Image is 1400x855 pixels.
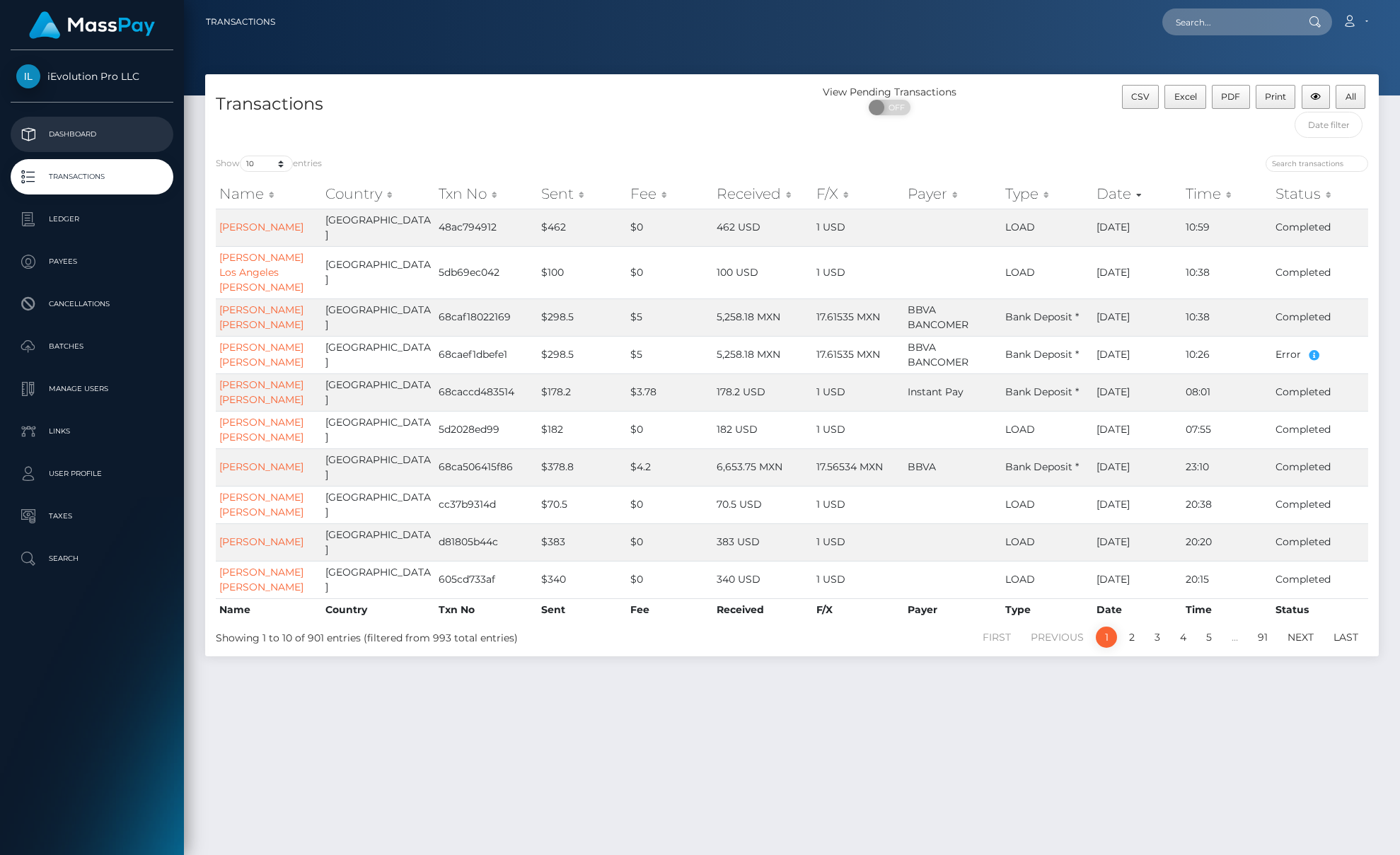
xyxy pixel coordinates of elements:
[538,336,626,373] td: $298.5
[627,486,713,523] td: $0
[627,411,713,448] td: $0
[1182,209,1272,246] td: 10:59
[813,486,904,523] td: 1 USD
[713,448,812,486] td: 6,653.75 MXN
[435,448,538,486] td: 68ca506415f86
[1272,448,1368,486] td: Completed
[435,336,538,373] td: 68caef1dbefe1
[813,598,904,621] th: F/X
[538,523,626,561] td: $383
[1182,598,1272,621] th: Time
[435,180,538,208] th: Txn No: activate to sort column ascending
[538,448,626,486] td: $378.8
[1182,561,1272,598] td: 20:15
[538,411,626,448] td: $182
[627,373,713,411] td: $3.78
[1272,373,1368,411] td: Completed
[1147,627,1168,648] a: 3
[1182,448,1272,486] td: 23:10
[813,448,904,486] td: 17.56534 MXN
[904,598,1002,621] th: Payer
[792,85,988,100] div: View Pending Transactions
[1272,209,1368,246] td: Completed
[322,448,435,486] td: [GEOGRAPHIC_DATA]
[1131,91,1150,102] span: CSV
[322,486,435,523] td: [GEOGRAPHIC_DATA]
[713,246,812,298] td: 100 USD
[219,535,303,548] a: [PERSON_NAME]
[11,541,173,576] a: Search
[713,411,812,448] td: 182 USD
[216,156,322,172] label: Show entries
[206,7,275,37] a: Transactions
[322,523,435,561] td: [GEOGRAPHIC_DATA]
[1272,486,1368,523] td: Completed
[219,460,303,473] a: [PERSON_NAME]
[16,124,168,145] p: Dashboard
[435,209,538,246] td: 48ac794912
[11,371,173,407] a: Manage Users
[219,491,303,518] a: [PERSON_NAME] [PERSON_NAME]
[813,411,904,448] td: 1 USD
[11,70,173,83] span: iEvolution Pro LLC
[1272,246,1368,298] td: Completed
[813,246,904,298] td: 1 USD
[219,251,303,293] a: [PERSON_NAME] Los Angeles [PERSON_NAME]
[1174,91,1197,102] span: Excel
[11,329,173,364] a: Batches
[11,286,173,322] a: Cancellations
[1002,246,1092,298] td: LOAD
[813,209,904,246] td: 1 USD
[1346,91,1356,102] span: All
[219,416,303,443] a: [PERSON_NAME] [PERSON_NAME]
[435,411,538,448] td: 5d2028ed99
[435,298,538,336] td: 68caf18022169
[322,411,435,448] td: [GEOGRAPHIC_DATA]
[1002,180,1092,208] th: Type: activate to sort column ascending
[1002,336,1092,373] td: Bank Deposit *
[1093,180,1182,208] th: Date: activate to sort column ascending
[11,159,173,194] a: Transactions
[1172,627,1194,648] a: 4
[1326,627,1366,648] a: Last
[1250,627,1275,648] a: 91
[1002,411,1092,448] td: LOAD
[435,246,538,298] td: 5db69ec042
[216,92,782,117] h4: Transactions
[11,456,173,492] a: User Profile
[813,336,904,373] td: 17.61535 MXN
[219,378,303,406] a: [PERSON_NAME] [PERSON_NAME]
[538,298,626,336] td: $298.5
[627,246,713,298] td: $0
[713,298,812,336] td: 5,258.18 MXN
[16,378,168,400] p: Manage Users
[216,180,322,208] th: Name: activate to sort column ascending
[16,336,168,357] p: Batches
[1093,336,1182,373] td: [DATE]
[16,64,40,88] img: iEvolution Pro LLC
[29,11,155,39] img: MassPay Logo
[16,421,168,442] p: Links
[713,180,812,208] th: Received: activate to sort column ascending
[1002,523,1092,561] td: LOAD
[1093,246,1182,298] td: [DATE]
[1182,523,1272,561] td: 20:20
[11,499,173,534] a: Taxes
[1093,298,1182,336] td: [DATE]
[1002,209,1092,246] td: LOAD
[16,166,168,187] p: Transactions
[538,180,626,208] th: Sent: activate to sort column ascending
[219,566,303,593] a: [PERSON_NAME] [PERSON_NAME]
[713,209,812,246] td: 462 USD
[1256,85,1296,109] button: Print
[322,561,435,598] td: [GEOGRAPHIC_DATA]
[435,373,538,411] td: 68caccd483514
[627,523,713,561] td: $0
[11,244,173,279] a: Payees
[1121,627,1142,648] a: 2
[908,385,964,398] span: Instant Pay
[1266,156,1368,172] input: Search transactions
[1272,298,1368,336] td: Completed
[1265,91,1286,102] span: Print
[1162,8,1295,35] input: Search...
